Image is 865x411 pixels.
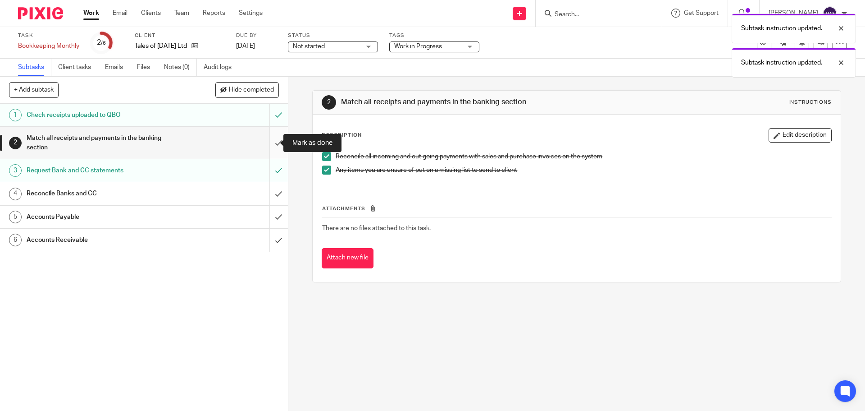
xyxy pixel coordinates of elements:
[236,32,277,39] label: Due by
[389,32,479,39] label: Tags
[215,82,279,97] button: Hide completed
[322,95,336,110] div: 2
[9,211,22,223] div: 5
[18,42,79,51] div: Bookkeeping Monthly
[113,9,127,18] a: Email
[9,188,22,200] div: 4
[9,164,22,177] div: 3
[336,166,831,175] p: Any items you are unsure of put on a missing list to send to client
[101,41,106,46] small: /6
[9,109,22,121] div: 1
[58,59,98,76] a: Client tasks
[322,132,362,139] p: Description
[741,58,822,67] p: Subtask instruction updated.
[27,187,182,200] h1: Reconcile Banks and CC
[18,59,51,76] a: Subtasks
[322,206,365,211] span: Attachments
[105,59,130,76] a: Emails
[769,128,832,143] button: Edit description
[9,82,59,97] button: + Add subtask
[137,59,157,76] a: Files
[236,43,255,49] span: [DATE]
[141,9,161,18] a: Clients
[27,233,182,247] h1: Accounts Receivable
[27,210,182,224] h1: Accounts Payable
[394,43,442,50] span: Work in Progress
[204,59,238,76] a: Audit logs
[288,32,378,39] label: Status
[18,7,63,19] img: Pixie
[322,248,373,268] button: Attach new file
[164,59,197,76] a: Notes (0)
[741,24,822,33] p: Subtask instruction updated.
[174,9,189,18] a: Team
[9,137,22,149] div: 2
[83,9,99,18] a: Work
[293,43,325,50] span: Not started
[135,42,187,51] p: Tales of [DATE] Ltd
[823,6,837,21] img: svg%3E
[18,32,79,39] label: Task
[322,225,431,231] span: There are no files attached to this task.
[27,164,182,177] h1: Request Bank and CC statements
[27,108,182,122] h1: Check receipts uploaded to QBO
[341,97,596,107] h1: Match all receipts and payments in the banking section
[229,87,274,94] span: Hide completed
[239,9,263,18] a: Settings
[27,131,182,154] h1: Match all receipts and payments in the banking section
[9,234,22,246] div: 6
[788,99,832,106] div: Instructions
[97,37,106,48] div: 2
[135,32,225,39] label: Client
[203,9,225,18] a: Reports
[336,152,831,161] p: Reconcile all incoming and out going payments with sales and purchase invoices on the system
